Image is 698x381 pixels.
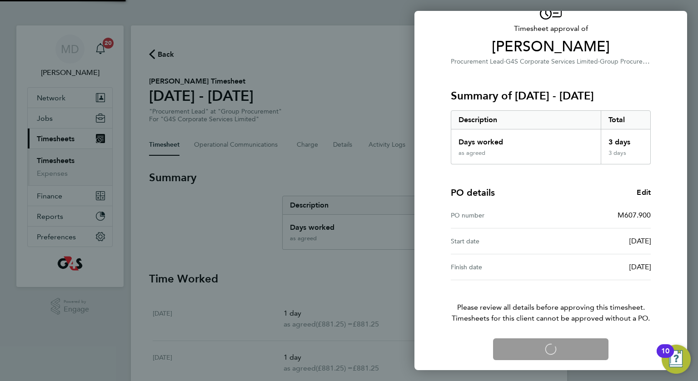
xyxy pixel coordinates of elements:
div: Start date [451,236,551,247]
span: Timesheets for this client cannot be approved without a PO. [440,313,662,324]
span: Procurement Lead [451,58,504,65]
div: [DATE] [551,262,651,272]
h3: Summary of [DATE] - [DATE] [451,89,651,103]
a: Edit [637,187,651,198]
div: Description [451,111,601,129]
div: Days worked [451,129,601,149]
div: PO number [451,210,551,221]
div: as agreed [459,149,485,157]
span: · [598,58,600,65]
span: M607.900 [618,211,651,219]
div: 3 days [601,129,651,149]
div: 10 [661,351,669,363]
span: Group Procurement [600,57,658,65]
p: Please review all details before approving this timesheet. [440,280,662,324]
button: Open Resource Center, 10 new notifications [662,345,691,374]
span: · [504,58,506,65]
span: Edit [637,188,651,197]
div: Summary of 22 - 28 Sep 2025 [451,110,651,164]
div: 3 days [601,149,651,164]
div: Total [601,111,651,129]
h4: PO details [451,186,495,199]
span: [PERSON_NAME] [451,38,651,56]
span: Timesheet approval of [451,23,651,34]
span: G4S Corporate Services Limited [506,58,598,65]
div: [DATE] [551,236,651,247]
div: Finish date [451,262,551,272]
